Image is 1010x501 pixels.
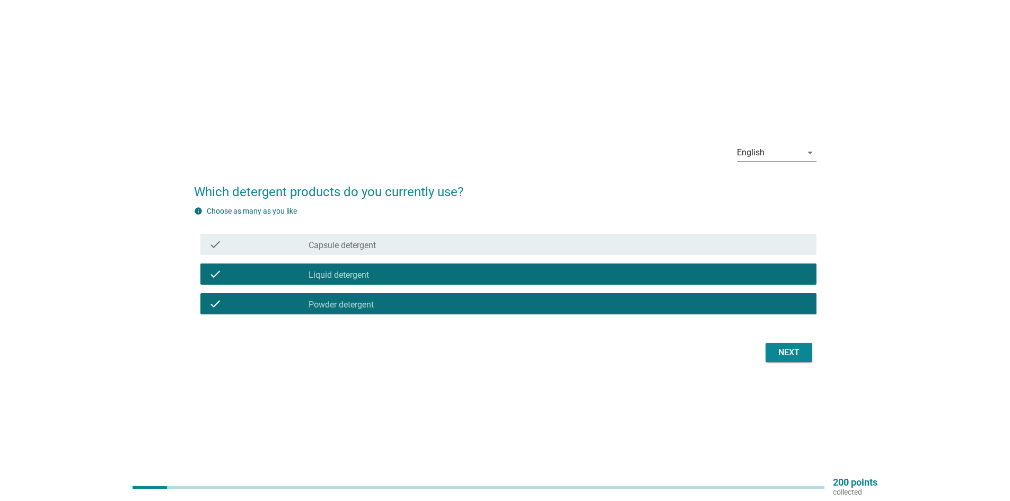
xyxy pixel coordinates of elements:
div: English [737,148,765,157]
i: arrow_drop_down [804,146,816,159]
i: check [209,268,222,280]
h2: Which detergent products do you currently use? [194,172,816,201]
p: collected [833,487,877,497]
i: check [209,297,222,310]
label: Capsule detergent [309,240,376,251]
button: Next [766,343,812,362]
i: info [194,207,203,215]
label: Choose as many as you like [207,207,297,215]
label: Liquid detergent [309,270,369,280]
label: Powder detergent [309,300,374,310]
i: check [209,238,222,251]
div: Next [774,346,804,359]
p: 200 points [833,478,877,487]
